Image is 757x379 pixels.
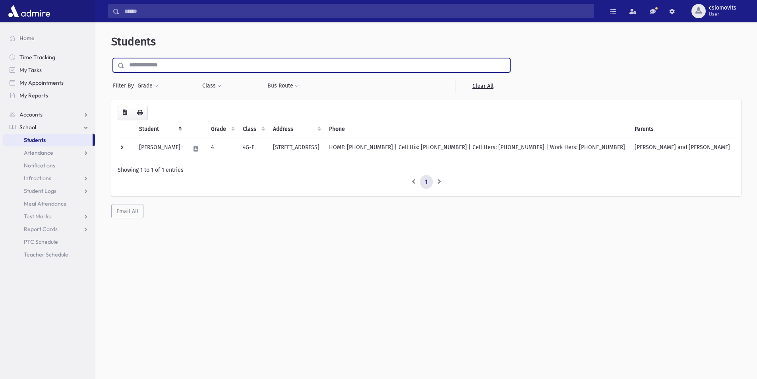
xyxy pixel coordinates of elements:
span: School [19,124,36,131]
td: [STREET_ADDRESS] [268,138,324,159]
th: Grade: activate to sort column ascending [206,120,238,138]
span: Home [19,35,35,42]
th: Address: activate to sort column ascending [268,120,324,138]
img: AdmirePro [6,3,52,19]
button: Print [132,106,148,120]
a: Meal Attendance [3,197,95,210]
span: Filter By [113,82,137,90]
span: My Tasks [19,66,42,74]
a: My Reports [3,89,95,102]
a: Clear All [455,79,510,93]
span: Test Marks [24,213,51,220]
span: User [709,11,736,17]
span: Attendance [24,149,53,156]
span: My Reports [19,92,48,99]
input: Search [120,4,594,18]
span: Time Tracking [19,54,55,61]
a: Student Logs [3,185,95,197]
td: 4 [206,138,238,159]
span: Student Logs [24,187,56,194]
th: Parents [630,120,735,138]
span: My Appointments [19,79,64,86]
a: 1 [420,175,433,189]
a: My Tasks [3,64,95,76]
span: cslomovits [709,5,736,11]
button: CSV [118,106,132,120]
div: Showing 1 to 1 of 1 entries [118,166,735,174]
span: Notifications [24,162,55,169]
a: Teacher Schedule [3,248,95,261]
span: Accounts [19,111,43,118]
a: Infractions [3,172,95,185]
th: Student: activate to sort column descending [134,120,185,138]
td: HOME: [PHONE_NUMBER] | Cell His: [PHONE_NUMBER] | Cell Hers: [PHONE_NUMBER] | Work Hers: [PHONE_N... [324,138,630,159]
span: Report Cards [24,225,58,233]
a: School [3,121,95,134]
span: Meal Attendance [24,200,67,207]
a: Test Marks [3,210,95,223]
a: Students [3,134,93,146]
a: Attendance [3,146,95,159]
a: PTC Schedule [3,235,95,248]
button: Class [202,79,222,93]
button: Email All [111,204,143,218]
span: Students [111,35,156,48]
button: Bus Route [267,79,299,93]
th: Phone [324,120,630,138]
td: [PERSON_NAME] [134,138,185,159]
td: 4G-F [238,138,268,159]
a: Notifications [3,159,95,172]
button: Grade [137,79,159,93]
a: Accounts [3,108,95,121]
a: Report Cards [3,223,95,235]
a: My Appointments [3,76,95,89]
span: Students [24,136,46,144]
span: Teacher Schedule [24,251,68,258]
span: Infractions [24,175,51,182]
span: PTC Schedule [24,238,58,245]
a: Home [3,32,95,45]
th: Class: activate to sort column ascending [238,120,268,138]
td: [PERSON_NAME] and [PERSON_NAME] [630,138,735,159]
a: Time Tracking [3,51,95,64]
